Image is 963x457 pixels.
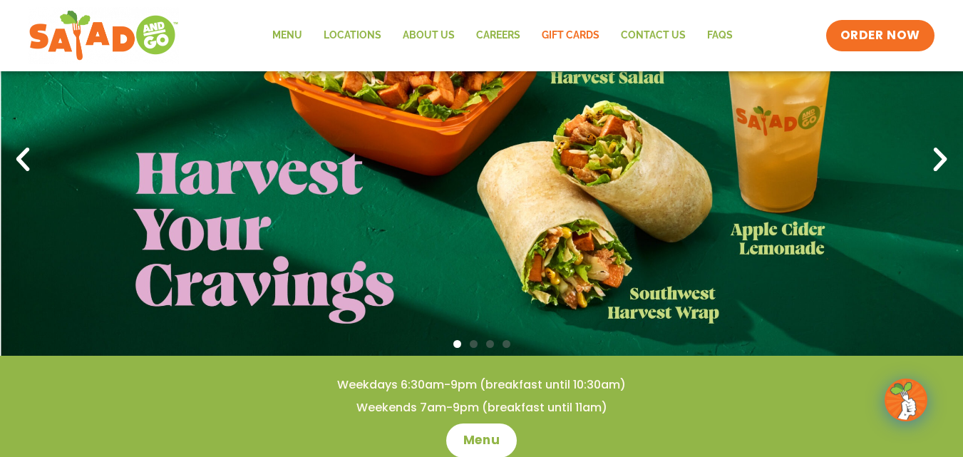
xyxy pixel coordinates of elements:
[486,340,494,348] span: Go to slide 3
[531,19,610,52] a: GIFT CARDS
[29,377,934,393] h4: Weekdays 6:30am-9pm (breakfast until 10:30am)
[470,340,478,348] span: Go to slide 2
[29,400,934,416] h4: Weekends 7am-9pm (breakfast until 11am)
[503,340,510,348] span: Go to slide 4
[826,20,934,51] a: ORDER NOW
[313,19,392,52] a: Locations
[696,19,743,52] a: FAQs
[886,380,926,420] img: wpChatIcon
[463,432,500,449] span: Menu
[925,144,956,175] div: Next slide
[610,19,696,52] a: Contact Us
[7,144,38,175] div: Previous slide
[392,19,465,52] a: About Us
[29,7,179,64] img: new-SAG-logo-768×292
[840,27,920,44] span: ORDER NOW
[262,19,313,52] a: Menu
[465,19,531,52] a: Careers
[262,19,743,52] nav: Menu
[453,340,461,348] span: Go to slide 1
